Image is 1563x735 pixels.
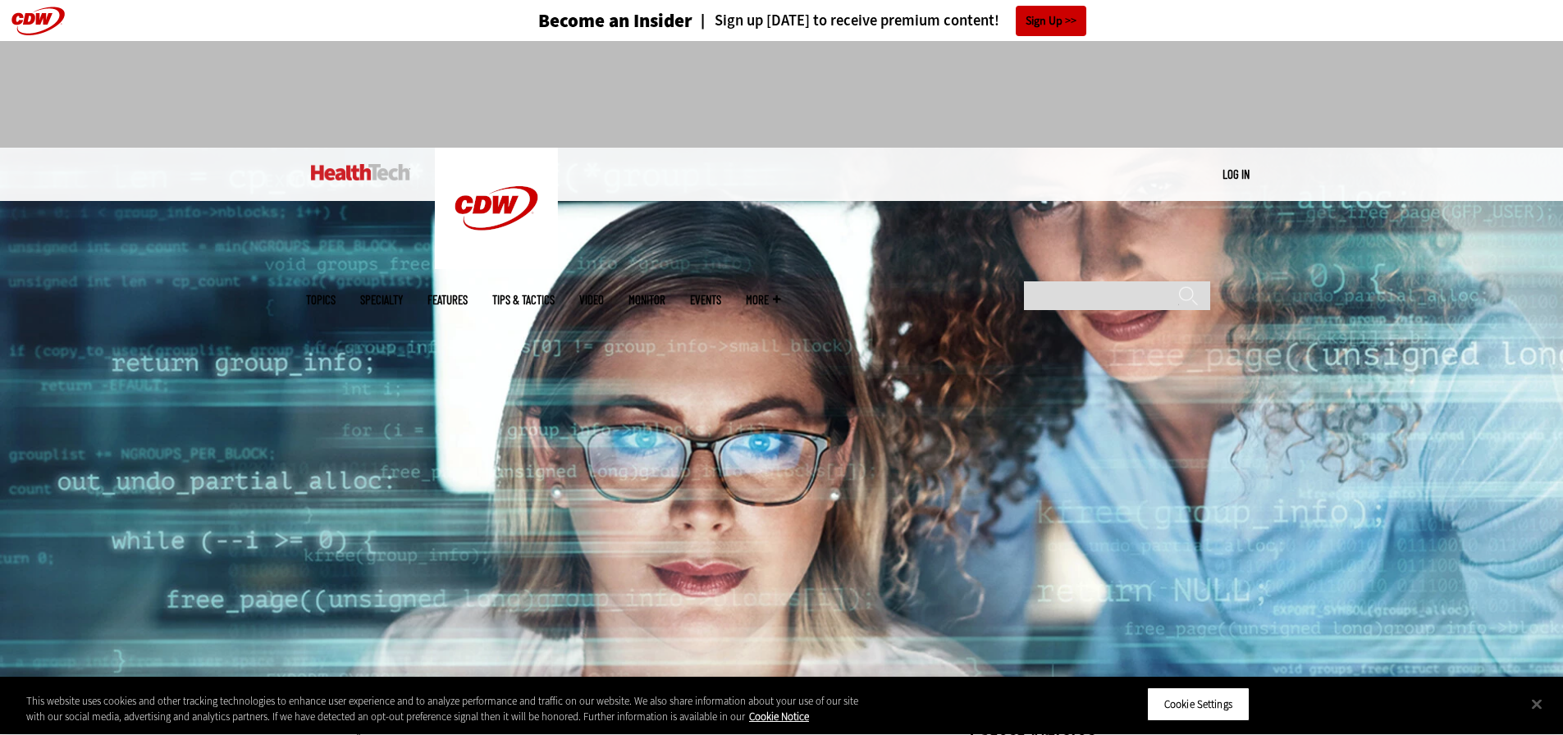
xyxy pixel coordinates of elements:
a: Sign Up [1016,6,1086,36]
div: User menu [1223,166,1250,183]
div: This website uses cookies and other tracking technologies to enhance user experience and to analy... [26,693,860,725]
a: Tips & Tactics [492,294,555,306]
a: MonITor [628,294,665,306]
button: Cookie Settings [1147,687,1250,722]
img: Home [435,148,558,269]
h3: Become an Insider [538,11,692,30]
a: Log in [1223,167,1250,181]
a: Events [690,294,721,306]
span: Topics [306,294,336,306]
span: More [746,294,780,306]
img: Home [311,164,410,180]
a: Sign up [DATE] to receive premium content! [692,13,999,29]
iframe: advertisement [483,57,1081,131]
a: CDW [435,256,558,273]
a: More information about your privacy [749,710,809,724]
a: Video [579,294,604,306]
button: Close [1519,686,1555,722]
a: Become an Insider [477,11,692,30]
span: Specialty [360,294,403,306]
a: Features [427,294,468,306]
